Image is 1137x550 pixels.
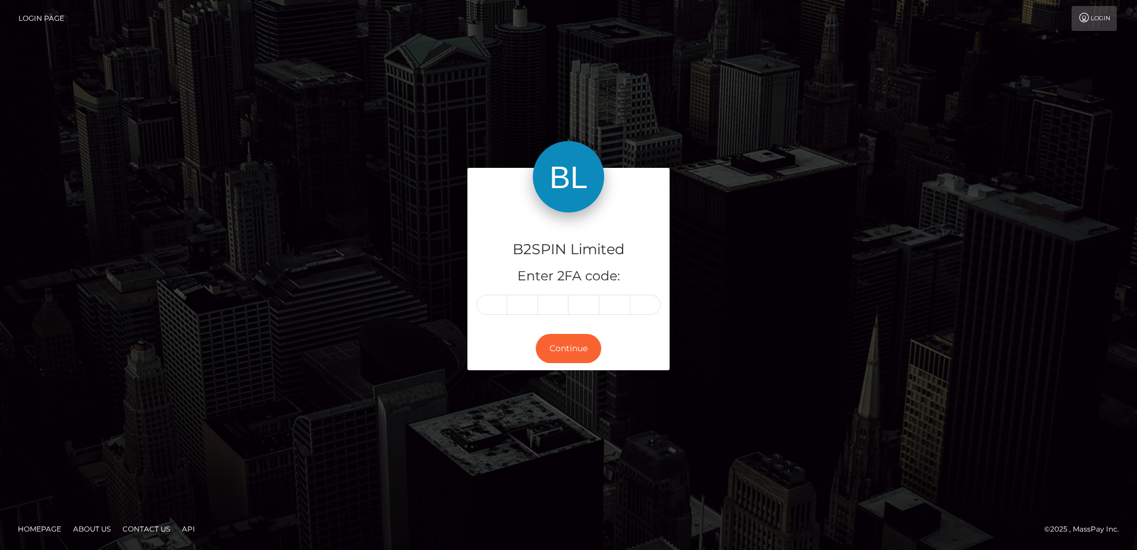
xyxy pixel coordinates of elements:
[118,520,175,538] a: Contact Us
[476,267,661,286] h5: Enter 2FA code:
[476,239,661,260] h4: B2SPIN Limited
[1072,6,1117,31] a: Login
[533,141,604,212] img: B2SPIN Limited
[536,334,601,363] button: Continue
[68,520,115,538] a: About Us
[18,6,64,31] a: Login Page
[177,520,200,538] a: API
[1044,523,1128,536] div: © 2025 , MassPay Inc.
[13,520,66,538] a: Homepage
